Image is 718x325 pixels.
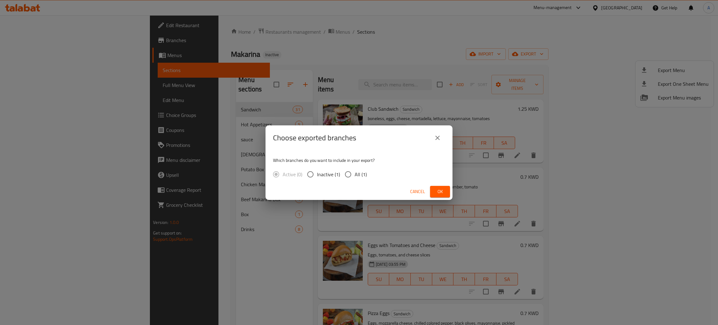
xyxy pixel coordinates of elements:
span: All (1) [355,171,367,178]
h2: Choose exported branches [273,133,356,143]
button: close [430,130,445,145]
span: Active (0) [283,171,302,178]
span: Ok [435,188,445,196]
span: Inactive (1) [317,171,340,178]
p: Which branches do you want to include in your export? [273,157,445,163]
button: Ok [430,186,450,197]
span: Cancel [410,188,425,196]
button: Cancel [408,186,428,197]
